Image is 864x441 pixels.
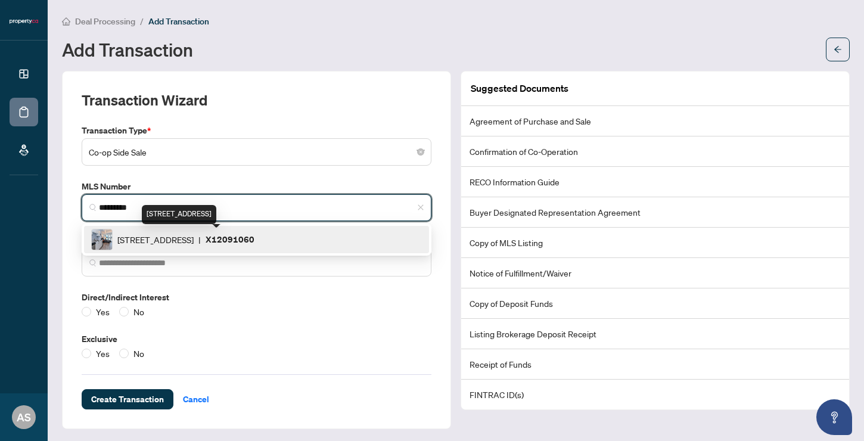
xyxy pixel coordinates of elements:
span: AS [17,409,31,426]
span: Add Transaction [148,16,209,27]
span: Cancel [183,390,209,409]
li: Buyer Designated Representation Agreement [461,197,849,228]
span: No [129,347,149,360]
img: search_icon [89,204,97,211]
h1: Add Transaction [62,40,193,59]
button: Create Transaction [82,389,173,409]
label: Exclusive [82,333,431,346]
span: Yes [91,305,114,318]
li: FINTRAC ID(s) [461,380,849,409]
span: close [417,204,424,211]
span: | [198,233,201,246]
li: / [140,14,144,28]
img: logo [10,18,38,25]
li: Receipt of Funds [461,349,849,380]
p: X12091060 [206,232,254,246]
li: Confirmation of Co-Operation [461,136,849,167]
label: Direct/Indirect Interest [82,291,431,304]
span: Yes [91,347,114,360]
li: Copy of MLS Listing [461,228,849,258]
label: MLS Number [82,180,431,193]
button: Cancel [173,389,219,409]
span: close-circle [417,148,424,156]
img: search_icon [89,259,97,266]
button: Open asap [816,399,852,435]
span: Deal Processing [75,16,135,27]
li: Notice of Fulfillment/Waiver [461,258,849,288]
img: IMG-X12091060_1.jpg [92,229,112,250]
h2: Transaction Wizard [82,91,207,110]
div: [STREET_ADDRESS] [142,205,216,224]
li: Listing Brokerage Deposit Receipt [461,319,849,349]
li: Copy of Deposit Funds [461,288,849,319]
li: Agreement of Purchase and Sale [461,106,849,136]
span: Co-op Side Sale [89,141,424,163]
span: No [129,305,149,318]
span: arrow-left [834,45,842,54]
label: Transaction Type [82,124,431,137]
span: Create Transaction [91,390,164,409]
span: [STREET_ADDRESS] [117,233,194,246]
article: Suggested Documents [471,81,568,96]
span: home [62,17,70,26]
li: RECO Information Guide [461,167,849,197]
